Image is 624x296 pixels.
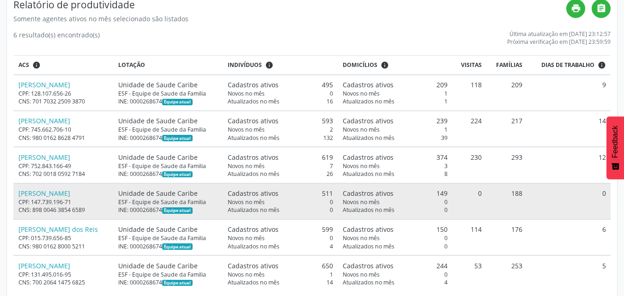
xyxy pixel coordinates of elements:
div: INE: 0000268674 [118,206,218,214]
div: 495 [228,80,333,90]
span: Atualizados no mês [343,278,394,286]
th: Lotação [114,56,223,75]
div: Unidade de Saude Caribe [118,116,218,126]
span: Novos no mês [228,271,265,278]
span: Atualizados no mês [343,206,394,214]
span: Novos no mês [343,126,380,133]
span: Novos no mês [228,126,265,133]
td: 0 [527,183,611,219]
div: Unidade de Saude Caribe [118,188,218,198]
div: 26 [228,170,333,178]
div: INE: 0000268674 [118,242,218,250]
td: 230 [452,147,486,183]
div: 149 [343,188,448,198]
span: Cadastros ativos [228,152,279,162]
span: Atualizados no mês [228,206,279,214]
div: 150 [343,224,448,234]
span: Esta é a equipe atual deste Agente [162,243,192,250]
div: 14 [228,278,333,286]
div: 6 resultado(s) encontrado(s) [13,30,100,46]
span: Cadastros ativos [228,188,279,198]
span: Novos no mês [228,234,265,242]
div: ESF - Equipe de Saude da Familia [118,271,218,278]
div: ESF - Equipe de Saude da Familia [118,198,218,206]
div: Unidade de Saude Caribe [118,152,218,162]
span: Cadastros ativos [343,152,394,162]
td: 9 [527,75,611,111]
td: 188 [486,183,527,219]
div: Unidade de Saude Caribe [118,80,218,90]
div: Próxima verificação em [DATE] 23:59:59 [507,38,611,46]
div: 1 [343,97,448,105]
td: 6 [527,219,611,255]
i:  [596,3,606,13]
td: 224 [452,111,486,147]
div: CPF: 015.739.656-85 [18,234,109,242]
button: Feedback - Mostrar pesquisa [606,116,624,179]
a: [PERSON_NAME] dos Reis [18,225,98,234]
span: Atualizados no mês [228,170,279,178]
div: CNS: 980 0162 8000 5211 [18,242,109,250]
span: Esta é a equipe atual deste Agente [162,280,192,286]
a: [PERSON_NAME] [18,80,70,89]
span: ACS [18,61,29,69]
span: Novos no mês [343,162,380,170]
span: Novos no mês [343,234,380,242]
div: 4 [228,242,333,250]
span: Novos no mês [228,198,265,206]
div: 209 [343,80,448,90]
div: ESF - Equipe de Saude da Familia [118,126,218,133]
div: ESF - Equipe de Saude da Familia [118,234,218,242]
span: Cadastros ativos [228,261,279,271]
div: CNS: 701 7032 2509 3870 [18,97,109,105]
span: Atualizados no mês [343,97,394,105]
span: Esta é a equipe atual deste Agente [162,171,192,178]
td: 253 [486,255,527,291]
div: ESF - Equipe de Saude da Familia [118,162,218,170]
div: 239 [343,116,448,126]
span: Atualizados no mês [228,278,279,286]
span: Atualizados no mês [228,97,279,105]
td: 53 [452,255,486,291]
div: CNS: 700 2064 1475 6825 [18,278,109,286]
a: [PERSON_NAME] [18,261,70,270]
div: 0 [343,271,448,278]
td: 118 [452,75,486,111]
div: CPF: 128.107.656-26 [18,90,109,97]
td: 114 [452,219,486,255]
div: Unidade de Saude Caribe [118,261,218,271]
div: CNS: 898 0046 3854 6589 [18,206,109,214]
div: 1 [228,271,333,278]
span: Atualizados no mês [228,242,279,250]
div: CNS: 980 0162 8628 4791 [18,134,109,142]
span: Dias de trabalho [541,61,594,69]
div: INE: 0000268674 [118,278,218,286]
div: 0 [228,206,333,214]
span: Novos no mês [228,90,265,97]
td: 209 [486,75,527,111]
div: 16 [228,97,333,105]
i: print [571,3,581,13]
td: 14 [527,111,611,147]
div: 1 [343,90,448,97]
div: 0 [228,90,333,97]
span: Novos no mês [343,271,380,278]
div: 39 [343,134,448,142]
span: Feedback [611,126,619,158]
div: CPF: 131.495.016-95 [18,271,109,278]
div: 0 [228,234,333,242]
span: Domicílios [343,61,377,69]
div: INE: 0000268674 [118,134,218,142]
div: 2 [228,126,333,133]
div: ESF - Equipe de Saude da Familia [118,90,218,97]
div: 0 [343,234,448,242]
div: 244 [343,261,448,271]
div: 7 [228,162,333,170]
div: CPF: 147.739.196-71 [18,198,109,206]
div: Unidade de Saude Caribe [118,224,218,234]
div: 0 [343,242,448,250]
i: <div class="text-left"> <div> <strong>Cadastros ativos:</strong> Cadastros que estão vinculados a... [381,61,389,69]
a: [PERSON_NAME] [18,116,70,125]
span: Cadastros ativos [343,80,394,90]
i: ACSs que estiveram vinculados a uma UBS neste período, mesmo sem produtividade. [32,61,41,69]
